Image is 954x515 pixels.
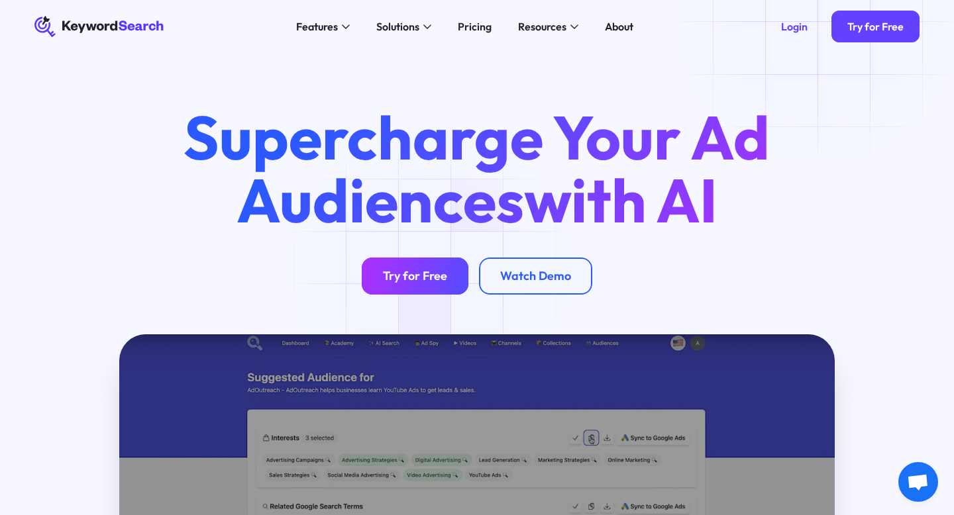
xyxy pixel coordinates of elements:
[847,20,904,33] div: Try for Free
[376,19,419,34] div: Solutions
[765,11,823,42] a: Login
[597,16,641,37] a: About
[831,11,920,42] a: Try for Free
[605,19,633,34] div: About
[781,20,808,33] div: Login
[159,106,795,232] h1: Supercharge Your Ad Audiences
[458,19,492,34] div: Pricing
[296,19,338,34] div: Features
[518,19,566,34] div: Resources
[450,16,500,37] a: Pricing
[383,269,447,284] div: Try for Free
[898,462,938,502] div: Aprire la chat
[500,269,571,284] div: Watch Demo
[362,257,468,295] a: Try for Free
[524,162,717,238] span: with AI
